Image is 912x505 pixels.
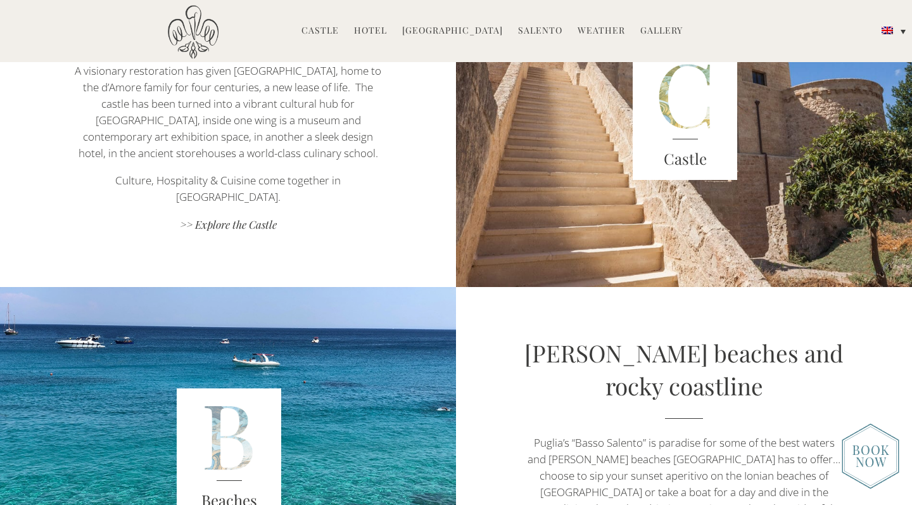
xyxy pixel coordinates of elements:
img: new-booknow.png [842,423,899,489]
h3: Castle [633,148,738,170]
a: [GEOGRAPHIC_DATA] [402,24,503,39]
a: Hotel [354,24,387,39]
p: A visionary restoration has given [GEOGRAPHIC_DATA], home to the d’Amore family for four centurie... [68,63,388,162]
a: Castle [301,24,339,39]
a: [PERSON_NAME] beaches and rocky coastline [524,337,844,401]
p: Culture, Hospitality & Cuisine come together in [GEOGRAPHIC_DATA]. [68,172,388,205]
a: Salento [518,24,562,39]
img: Castello di Ugento [168,5,218,59]
a: Weather [578,24,625,39]
a: >> Explore the Castle [68,217,388,234]
a: Gallery [640,24,683,39]
img: English [882,27,893,34]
